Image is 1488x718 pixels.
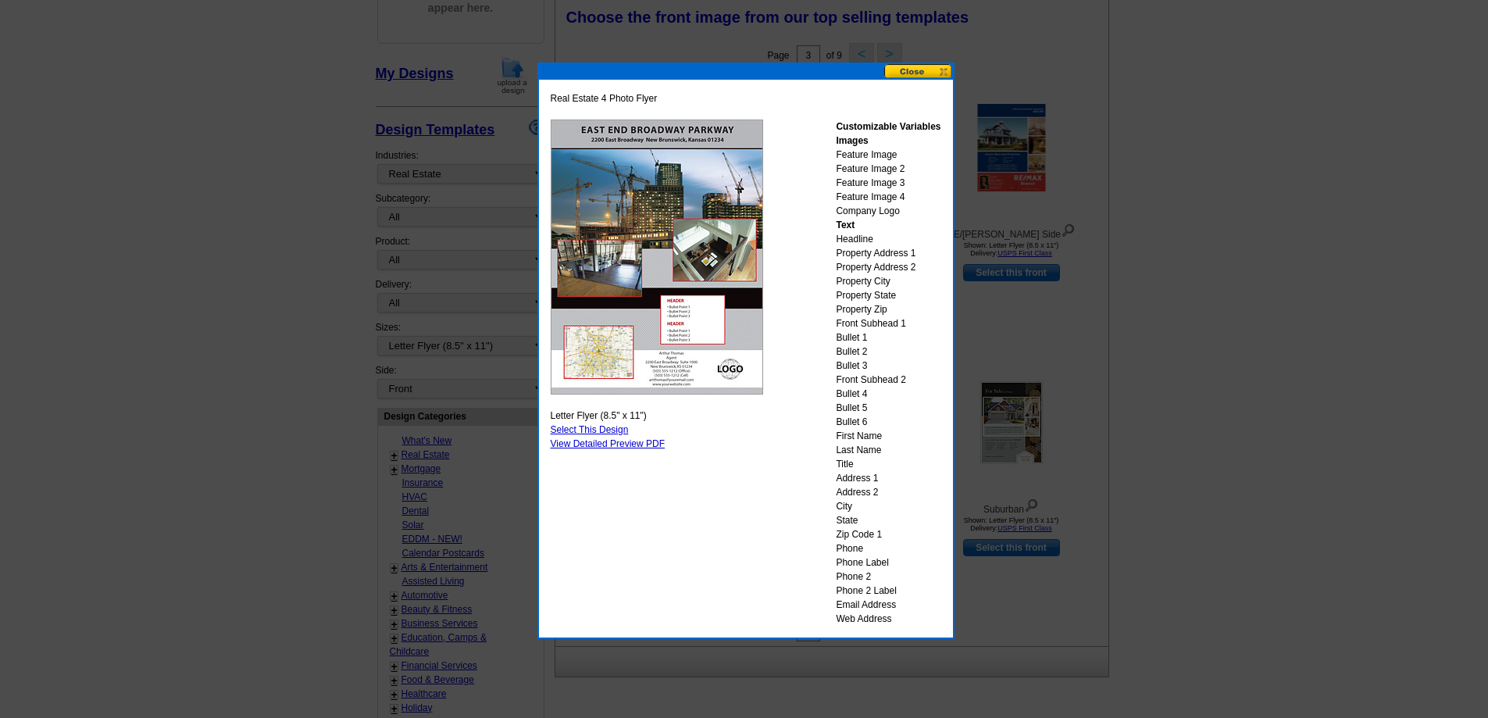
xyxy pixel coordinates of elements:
[551,409,647,423] span: Letter Flyer (8.5" x 11")
[836,220,855,230] strong: Text
[551,91,658,105] span: Real Estate 4 Photo Flyer
[551,120,763,395] img: FLYCRE1.jpg
[551,424,629,435] a: Select This Design
[836,121,940,132] strong: Customizable Variables
[551,438,665,449] a: View Detailed Preview PDF
[836,120,940,626] div: Feature Image Feature Image 2 Feature Image 3 Feature Image 4 Company Logo Headline Property Addr...
[1176,355,1488,718] iframe: LiveChat chat widget
[836,135,868,146] strong: Images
